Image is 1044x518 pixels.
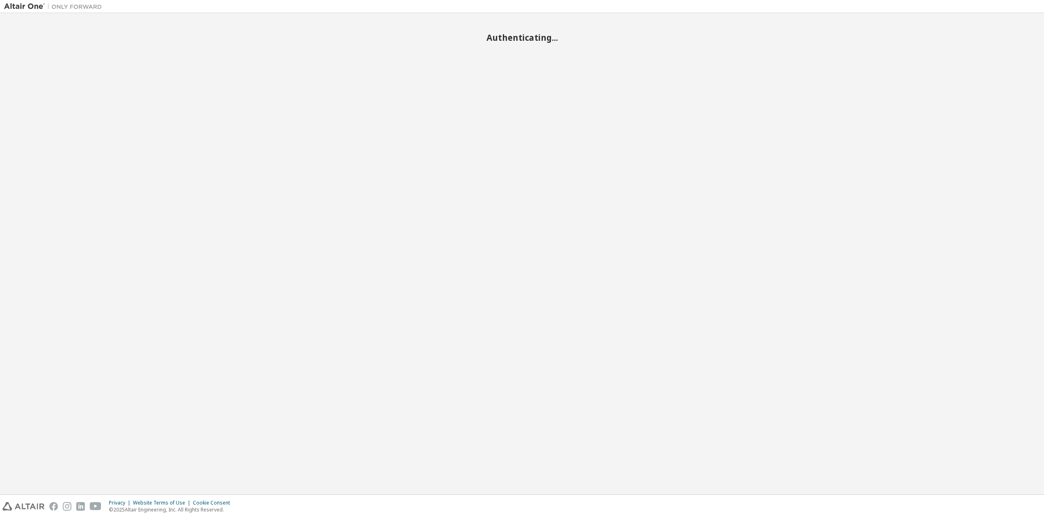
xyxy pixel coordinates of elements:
img: Altair One [4,2,106,11]
div: Privacy [109,500,133,506]
img: linkedin.svg [76,502,85,511]
img: instagram.svg [63,502,71,511]
h2: Authenticating... [4,32,1040,43]
p: © 2025 Altair Engineering, Inc. All Rights Reserved. [109,506,235,513]
div: Cookie Consent [193,500,235,506]
img: facebook.svg [49,502,58,511]
img: youtube.svg [90,502,102,511]
img: altair_logo.svg [2,502,44,511]
div: Website Terms of Use [133,500,193,506]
